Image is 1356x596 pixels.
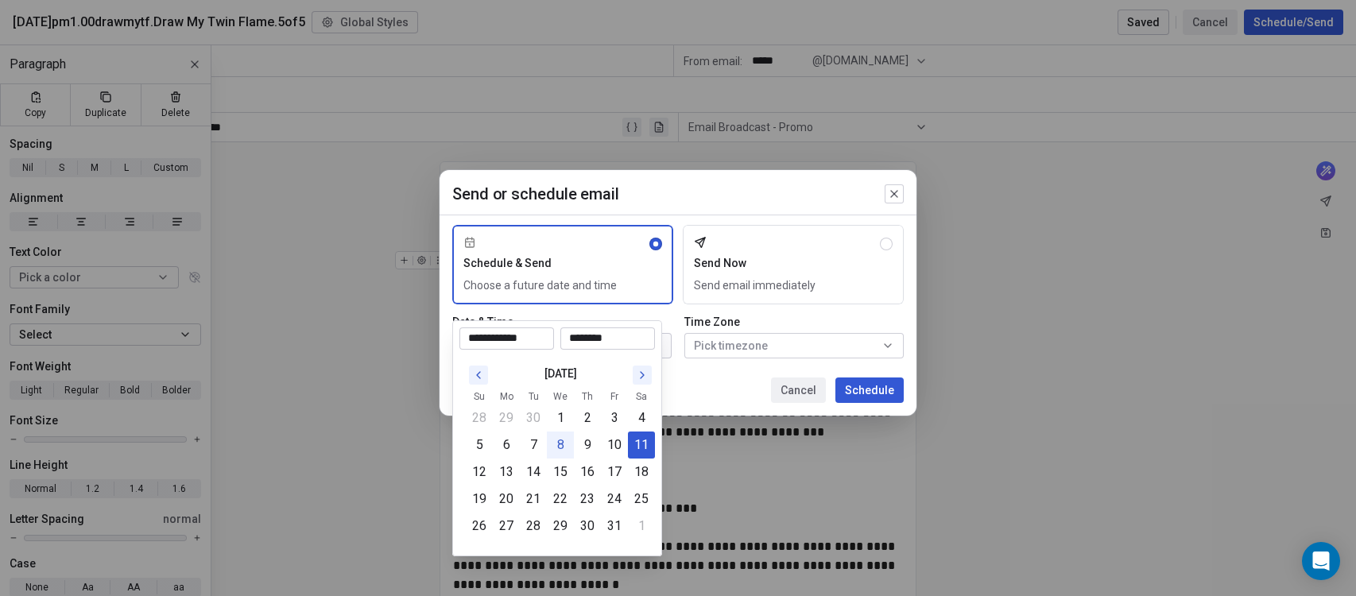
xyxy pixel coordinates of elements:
[493,389,520,404] th: Monday
[521,486,546,512] button: Tuesday, October 21st, 2025
[521,459,546,485] button: Tuesday, October 14th, 2025
[548,513,573,539] button: Wednesday, October 29th, 2025
[548,486,573,512] button: Wednesday, October 22nd, 2025
[467,432,492,458] button: Sunday, October 5th, 2025
[575,405,600,431] button: Thursday, October 2nd, 2025
[467,486,492,512] button: Sunday, October 19th, 2025
[521,405,546,431] button: Tuesday, September 30th, 2025
[601,389,628,404] th: Friday
[548,405,573,431] button: Wednesday, October 1st, 2025
[574,389,601,404] th: Thursday
[467,513,492,539] button: Sunday, October 26th, 2025
[494,513,519,539] button: Monday, October 27th, 2025
[629,486,654,512] button: Saturday, October 25th, 2025
[494,432,519,458] button: Monday, October 6th, 2025
[520,389,547,404] th: Tuesday
[466,389,655,540] table: October 2025
[602,459,627,485] button: Friday, October 17th, 2025
[548,459,573,485] button: Wednesday, October 15th, 2025
[575,486,600,512] button: Thursday, October 23rd, 2025
[628,389,655,404] th: Saturday
[602,432,627,458] button: Friday, October 10th, 2025
[602,486,627,512] button: Friday, October 24th, 2025
[494,405,519,431] button: Monday, September 29th, 2025
[602,513,627,539] button: Friday, October 31st, 2025
[575,459,600,485] button: Thursday, October 16th, 2025
[629,432,654,458] button: Saturday, October 11th, 2025, selected
[575,432,600,458] button: Thursday, October 9th, 2025
[467,459,492,485] button: Sunday, October 12th, 2025
[466,389,493,404] th: Sunday
[469,366,488,385] button: Go to the Previous Month
[521,432,546,458] button: Tuesday, October 7th, 2025
[602,405,627,431] button: Friday, October 3rd, 2025
[548,432,573,458] button: Today, Wednesday, October 8th, 2025
[629,459,654,485] button: Saturday, October 18th, 2025
[521,513,546,539] button: Tuesday, October 28th, 2025
[544,366,577,382] span: [DATE]
[633,366,652,385] button: Go to the Next Month
[629,513,654,539] button: Saturday, November 1st, 2025
[547,389,574,404] th: Wednesday
[467,405,492,431] button: Sunday, September 28th, 2025
[575,513,600,539] button: Thursday, October 30th, 2025
[629,405,654,431] button: Saturday, October 4th, 2025
[494,486,519,512] button: Monday, October 20th, 2025
[494,459,519,485] button: Monday, October 13th, 2025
